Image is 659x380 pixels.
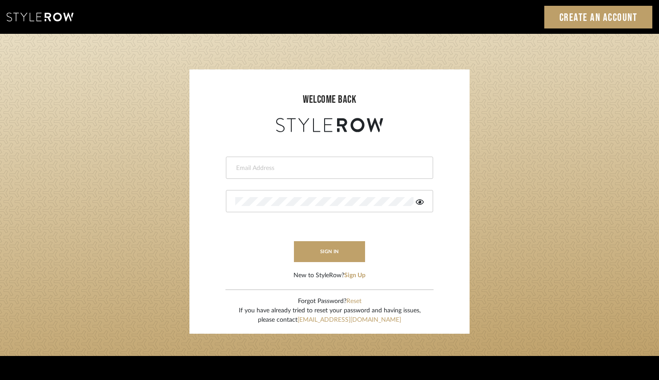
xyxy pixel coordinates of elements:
button: sign in [294,241,365,262]
a: [EMAIL_ADDRESS][DOMAIN_NAME] [297,317,401,323]
a: Create an Account [544,6,653,28]
div: New to StyleRow? [293,271,366,280]
input: Email Address [235,164,422,173]
button: Sign Up [344,271,366,280]
div: If you have already tried to reset your password and having issues, please contact [239,306,421,325]
button: Reset [346,297,362,306]
div: welcome back [198,92,461,108]
div: Forgot Password? [239,297,421,306]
